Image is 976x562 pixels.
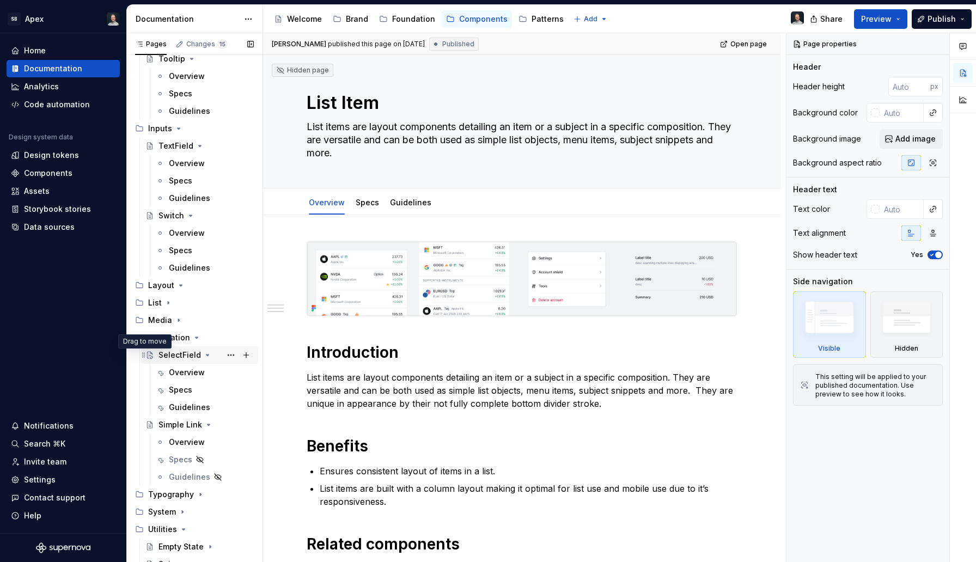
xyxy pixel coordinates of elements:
[880,103,924,123] input: Auto
[148,332,190,343] div: Navigation
[24,510,41,521] div: Help
[307,436,737,456] h1: Benefits
[304,90,735,116] textarea: List Item
[7,164,120,182] a: Components
[158,350,201,361] div: SelectField
[818,344,840,353] div: Visible
[169,262,210,273] div: Guidelines
[169,193,210,204] div: Guidelines
[169,367,205,378] div: Overview
[8,13,21,26] div: SB
[793,62,821,72] div: Header
[151,381,258,399] a: Specs
[25,14,44,25] div: Apex
[24,168,72,179] div: Components
[151,155,258,172] a: Overview
[158,419,202,430] div: Simple Link
[820,14,843,25] span: Share
[911,251,923,259] label: Yes
[328,40,425,48] div: published this page on [DATE]
[131,277,258,294] div: Layout
[793,204,830,215] div: Text color
[307,534,737,554] h1: Related components
[888,77,930,96] input: Auto
[169,384,192,395] div: Specs
[7,42,120,59] a: Home
[7,60,120,77] a: Documentation
[730,40,767,48] span: Open page
[386,191,436,213] div: Guidelines
[870,291,943,358] div: Hidden
[148,280,174,291] div: Layout
[151,68,258,85] a: Overview
[141,50,258,68] a: Tooltip
[141,207,258,224] a: Switch
[320,482,737,508] p: List items are built with a column layout making it optimal for list use and mobile use due to it...
[148,123,172,134] div: Inputs
[136,14,239,25] div: Documentation
[169,71,205,82] div: Overview
[270,10,326,28] a: Welcome
[7,417,120,435] button: Notifications
[131,521,258,538] div: Utilities
[791,11,804,25] img: Niklas Quitzau
[7,471,120,488] a: Settings
[9,133,73,142] div: Design system data
[148,315,172,326] div: Media
[930,82,938,91] p: px
[7,200,120,218] a: Storybook stories
[7,489,120,506] button: Contact support
[895,133,936,144] span: Add image
[36,542,90,553] a: Supernova Logo
[24,456,66,467] div: Invite team
[151,433,258,451] a: Overview
[717,36,772,52] a: Open page
[169,158,205,169] div: Overview
[880,129,943,149] button: Add image
[307,242,736,316] img: ba9ed9d3-892e-43c4-9ab2-18bc0ef68d80.png
[375,10,440,28] a: Foundation
[584,15,597,23] span: Add
[169,228,205,239] div: Overview
[328,10,373,28] a: Brand
[793,157,882,168] div: Background aspect ratio
[928,14,956,25] span: Publish
[135,40,167,48] div: Pages
[24,186,50,197] div: Assets
[24,63,82,74] div: Documentation
[148,297,162,308] div: List
[151,259,258,277] a: Guidelines
[793,133,861,144] div: Background image
[141,416,258,433] a: Simple Link
[815,372,936,399] div: This setting will be applied to your published documentation. Use preview to see how it looks.
[24,99,90,110] div: Code automation
[320,465,737,478] p: Ensures consistent layout of items in a list.
[169,437,205,448] div: Overview
[270,8,568,30] div: Page tree
[169,472,210,482] div: Guidelines
[131,120,258,137] div: Inputs
[793,107,858,118] div: Background color
[895,344,918,353] div: Hidden
[24,474,56,485] div: Settings
[7,182,120,200] a: Assets
[151,102,258,120] a: Guidelines
[148,489,194,500] div: Typography
[356,198,379,207] a: Specs
[304,118,735,162] textarea: List items are layout components detailing an item or a subject in a specific composition. They a...
[793,291,866,358] div: Visible
[131,486,258,503] div: Typography
[158,53,185,64] div: Tooltip
[24,45,46,56] div: Home
[169,454,192,465] div: Specs
[24,420,74,431] div: Notifications
[442,40,474,48] span: Published
[169,402,210,413] div: Guidelines
[131,329,258,346] div: Navigation
[276,66,329,75] div: Hidden page
[151,190,258,207] a: Guidelines
[217,40,227,48] span: 15
[24,222,75,233] div: Data sources
[7,146,120,164] a: Design tokens
[390,198,431,207] a: Guidelines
